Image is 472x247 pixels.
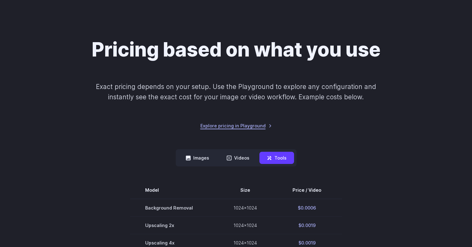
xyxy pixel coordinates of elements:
td: Background Removal [130,199,219,217]
td: 1024x1024 [219,199,272,217]
button: Videos [219,152,257,164]
h1: Pricing based on what you use [92,38,381,62]
p: Exact pricing depends on your setup. Use the Playground to explore any configuration and instantl... [84,82,388,102]
td: $0.0006 [272,199,342,217]
td: Upscaling 2x [130,217,219,234]
td: $0.0019 [272,217,342,234]
th: Size [219,181,272,199]
th: Price / Video [272,181,342,199]
td: 1024x1024 [219,217,272,234]
button: Tools [259,152,294,164]
a: Explore pricing in Playground [200,122,272,129]
th: Model [130,181,219,199]
button: Images [178,152,217,164]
